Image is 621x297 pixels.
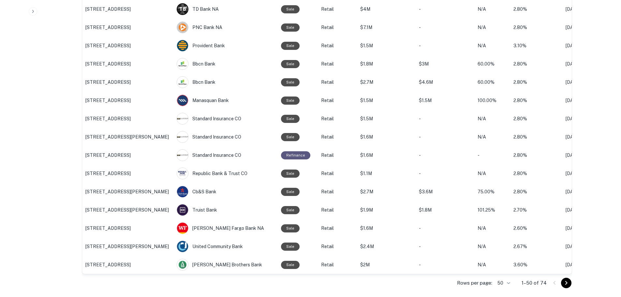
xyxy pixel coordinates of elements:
[478,60,507,67] p: 60.00%
[360,225,412,232] p: $1.6M
[321,133,354,141] p: Retail
[177,77,188,88] img: picture
[513,243,559,250] p: 2.67%
[419,243,471,250] p: -
[321,170,354,177] p: Retail
[281,224,300,232] div: Sale
[177,168,188,179] img: picture
[177,259,274,271] div: [PERSON_NAME] Brothers Bank
[457,279,492,287] p: Rows per page:
[281,243,300,251] div: Sale
[281,151,310,159] div: This loan purpose was for refinancing
[360,133,412,141] p: $1.6M
[419,24,471,31] p: -
[513,225,559,232] p: 2.60%
[281,97,300,105] div: Sale
[281,78,300,86] div: Sale
[513,24,559,31] p: 2.80%
[321,79,354,86] p: Retail
[177,150,188,161] img: picture
[177,113,274,125] div: Standard Insurance CO
[85,189,170,195] p: [STREET_ADDRESS][PERSON_NAME]
[513,170,559,177] p: 2.80%
[419,79,471,86] p: $4.6M
[85,24,170,30] p: [STREET_ADDRESS]
[419,206,471,214] p: $1.8M
[513,206,559,214] p: 2.70%
[513,42,559,49] p: 3.10%
[177,40,188,51] img: picture
[177,204,274,216] div: Truist Bank
[478,261,507,268] p: N/A
[360,152,412,159] p: $1.6M
[478,24,507,31] p: N/A
[177,22,274,33] div: PNC Bank NA
[513,133,559,141] p: 2.80%
[281,5,300,13] div: Sale
[85,79,170,85] p: [STREET_ADDRESS]
[360,170,412,177] p: $1.1M
[513,60,559,67] p: 2.80%
[321,152,354,159] p: Retail
[177,186,188,197] img: picture
[85,152,170,158] p: [STREET_ADDRESS]
[177,186,274,198] div: Cb&s Bank
[478,206,507,214] p: 101.25%
[419,152,471,159] p: -
[321,225,354,232] p: Retail
[85,225,170,231] p: [STREET_ADDRESS]
[588,245,621,276] iframe: Chat Widget
[522,279,547,287] p: 1–50 of 74
[281,261,300,269] div: Sale
[321,6,354,13] p: Retail
[177,259,188,270] img: picture
[177,223,188,234] img: picture
[478,133,507,141] p: N/A
[85,6,170,12] p: [STREET_ADDRESS]
[177,204,188,215] img: picture
[281,133,300,141] div: Sale
[321,261,354,268] p: Retail
[321,188,354,195] p: Retail
[478,170,507,177] p: N/A
[495,278,511,288] div: 50
[177,95,188,106] img: picture
[360,79,412,86] p: $2.7M
[513,79,559,86] p: 2.80%
[360,188,412,195] p: $2.7M
[177,241,274,252] div: United Community Bank
[321,206,354,214] p: Retail
[419,133,471,141] p: -
[478,42,507,49] p: N/A
[85,97,170,103] p: [STREET_ADDRESS]
[513,188,559,195] p: 2.80%
[281,42,300,50] div: Sale
[281,23,300,32] div: Sale
[478,225,507,232] p: N/A
[85,116,170,122] p: [STREET_ADDRESS]
[177,40,274,52] div: Provident Bank
[478,97,507,104] p: 100.00%
[360,42,412,49] p: $1.5M
[360,6,412,13] p: $4M
[85,43,170,49] p: [STREET_ADDRESS]
[513,115,559,122] p: 2.80%
[360,97,412,104] p: $1.5M
[513,152,559,159] p: 2.80%
[177,131,188,142] img: picture
[177,58,188,69] img: picture
[85,171,170,176] p: [STREET_ADDRESS]
[478,115,507,122] p: N/A
[360,115,412,122] p: $1.5M
[179,6,186,13] p: T B
[177,95,274,106] div: Manasquan Bank
[419,225,471,232] p: -
[85,262,170,268] p: [STREET_ADDRESS]
[321,42,354,49] p: Retail
[321,60,354,67] p: Retail
[177,131,274,143] div: Standard Insurance CO
[360,261,412,268] p: $2M
[419,170,471,177] p: -
[321,243,354,250] p: Retail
